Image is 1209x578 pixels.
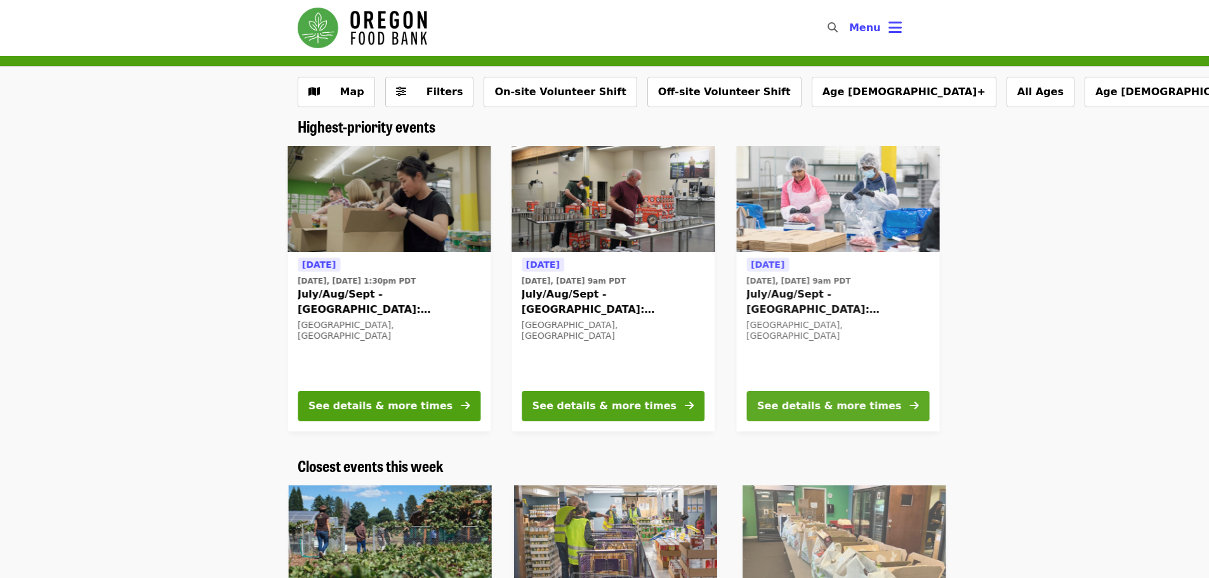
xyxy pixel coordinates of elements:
button: See details & more times [746,391,929,421]
time: [DATE], [DATE] 9am PDT [522,275,626,287]
input: Search [845,13,856,43]
button: Filters (0 selected) [385,77,474,107]
a: See details for "July/Aug/Sept - Portland: Repack/Sort (age 16+)" [512,146,715,431]
time: [DATE], [DATE] 1:30pm PDT [298,275,416,287]
div: See details & more times [757,398,901,414]
a: Closest events this week [298,457,444,475]
a: Highest-priority events [298,117,435,136]
div: [GEOGRAPHIC_DATA], [GEOGRAPHIC_DATA] [522,320,704,341]
span: [DATE] [526,259,560,270]
button: All Ages [1007,77,1074,107]
img: Oregon Food Bank - Home [298,8,427,48]
a: See details for "July/Aug/Sept - Portland: Repack/Sort (age 8+)" [287,146,491,431]
img: July/Aug/Sept - Portland: Repack/Sort (age 8+) organized by Oregon Food Bank [287,146,491,253]
div: See details & more times [532,398,677,414]
i: search icon [828,22,838,34]
button: See details & more times [298,391,480,421]
a: See details for "July/Aug/Sept - Beaverton: Repack/Sort (age 10+)" [736,146,939,431]
button: See details & more times [522,391,704,421]
time: [DATE], [DATE] 9am PDT [746,275,850,287]
i: arrow-right icon [909,400,918,412]
span: July/Aug/Sept - [GEOGRAPHIC_DATA]: Repack/Sort (age [DEMOGRAPHIC_DATA]+) [522,287,704,317]
button: Off-site Volunteer Shift [647,77,802,107]
span: Closest events this week [298,454,444,476]
button: On-site Volunteer Shift [484,77,637,107]
span: Map [340,86,364,98]
span: [DATE] [302,259,336,270]
button: Toggle account menu [839,13,912,43]
i: arrow-right icon [461,400,470,412]
div: [GEOGRAPHIC_DATA], [GEOGRAPHIC_DATA] [746,320,929,341]
div: Closest events this week [287,457,922,475]
i: bars icon [889,18,902,37]
i: sliders-h icon [396,86,406,98]
div: [GEOGRAPHIC_DATA], [GEOGRAPHIC_DATA] [298,320,480,341]
i: arrow-right icon [685,400,694,412]
span: [DATE] [751,259,784,270]
span: Menu [849,22,881,34]
i: map icon [308,86,320,98]
span: Highest-priority events [298,115,435,137]
span: Filters [426,86,463,98]
div: See details & more times [308,398,453,414]
button: Show map view [298,77,375,107]
span: July/Aug/Sept - [GEOGRAPHIC_DATA]: Repack/Sort (age [DEMOGRAPHIC_DATA]+) [298,287,480,317]
img: July/Aug/Sept - Portland: Repack/Sort (age 16+) organized by Oregon Food Bank [512,146,715,253]
button: Age [DEMOGRAPHIC_DATA]+ [812,77,996,107]
div: Highest-priority events [287,117,922,136]
img: July/Aug/Sept - Beaverton: Repack/Sort (age 10+) organized by Oregon Food Bank [736,146,939,253]
span: July/Aug/Sept - [GEOGRAPHIC_DATA]: Repack/Sort (age [DEMOGRAPHIC_DATA]+) [746,287,929,317]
